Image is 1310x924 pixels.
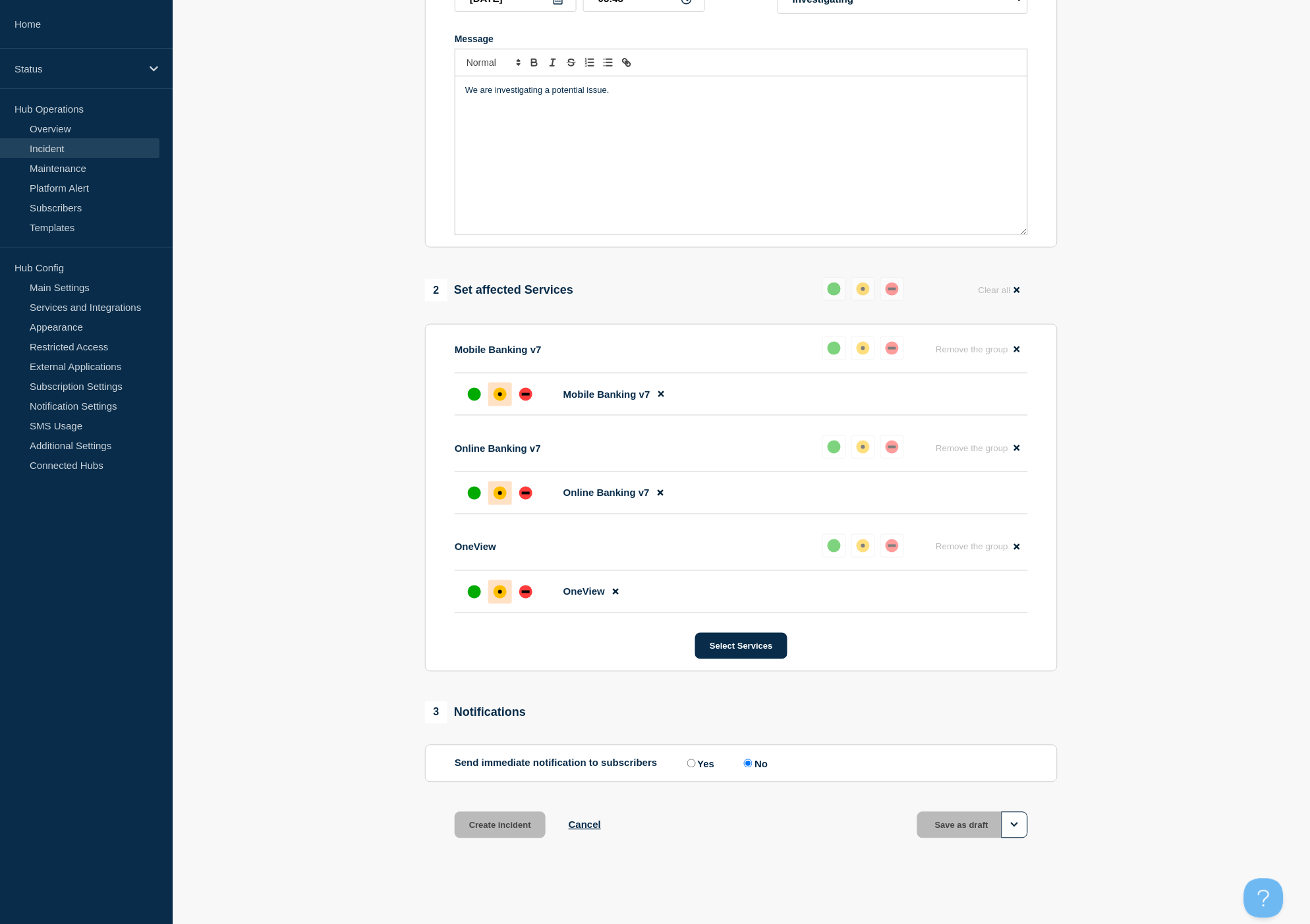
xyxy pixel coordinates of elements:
[617,55,636,70] button: Toggle link
[562,55,581,70] button: Toggle strikethrough text
[851,337,875,360] button: affected
[936,344,1008,354] span: Remove the group
[563,586,605,597] span: OneView
[525,55,544,70] button: Toggle bold text
[494,487,507,500] div: affected
[822,534,846,558] button: up
[886,539,899,553] div: down
[857,342,870,355] div: affected
[461,55,525,70] span: Font size
[880,337,904,360] button: down
[465,84,1017,96] p: We are investigating a potential issue.
[695,633,787,659] button: Select Services
[455,757,658,770] p: Send immediate notification to subscribers
[828,342,841,355] div: up
[455,541,496,553] p: OneView
[880,277,904,301] button: down
[494,585,507,599] div: affected
[928,534,1028,560] button: Remove the group
[857,441,870,454] div: affected
[857,539,870,553] div: affected
[936,542,1008,552] span: Remove the group
[544,55,562,70] button: Toggle italic text
[828,539,841,553] div: up
[687,759,696,768] input: Yes
[519,487,532,500] div: down
[857,283,870,296] div: affected
[519,585,532,599] div: down
[851,534,875,558] button: affected
[425,279,573,302] div: Set affected Services
[880,435,904,459] button: down
[1002,812,1028,838] button: Options
[455,34,1028,44] div: Message
[455,76,1027,234] div: Message
[494,388,507,401] div: affected
[569,819,601,830] button: Cancel
[563,487,650,499] span: Online Banking v7
[971,277,1028,303] button: Clear all
[936,443,1008,453] span: Remove the group
[519,388,532,401] div: down
[563,389,650,400] span: Mobile Banking v7
[455,757,1028,770] div: Send immediate notification to subscribers
[928,435,1028,461] button: Remove the group
[886,283,899,296] div: down
[581,55,599,70] button: Toggle ordered list
[14,63,141,74] p: Status
[455,443,541,454] p: Online Banking v7
[886,441,899,454] div: down
[744,759,753,768] input: No
[851,277,875,301] button: affected
[425,279,447,302] span: 2
[822,337,846,360] button: up
[917,812,1028,838] button: Save as draft
[928,337,1028,362] button: Remove the group
[828,283,841,296] div: up
[851,435,875,459] button: affected
[886,342,899,355] div: down
[880,534,904,558] button: down
[468,585,481,599] div: up
[455,812,546,838] button: Create incident
[822,435,846,459] button: up
[684,757,715,770] label: Yes
[828,441,841,454] div: up
[468,388,481,401] div: up
[599,55,617,70] button: Toggle bulleted list
[1244,879,1284,918] iframe: Help Scout Beacon - Open
[455,344,542,355] p: Mobile Banking v7
[741,757,768,770] label: No
[425,701,526,724] div: Notifications
[822,277,846,301] button: up
[425,701,447,724] span: 3
[468,487,481,500] div: up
